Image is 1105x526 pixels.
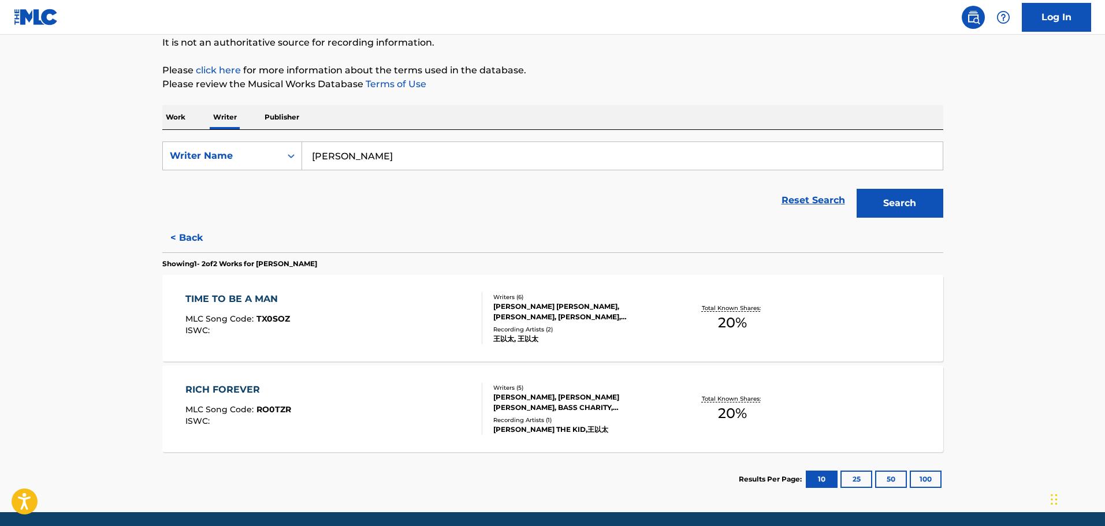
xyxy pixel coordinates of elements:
p: Total Known Shares: [702,394,764,403]
div: [PERSON_NAME] [PERSON_NAME], [PERSON_NAME], [PERSON_NAME], [PERSON_NAME] [PERSON_NAME] ECAR [PERS... [493,301,668,322]
div: Writer Name [170,149,274,163]
a: click here [196,65,241,76]
img: search [966,10,980,24]
p: Publisher [261,105,303,129]
p: Please for more information about the terms used in the database. [162,64,943,77]
p: Results Per Page: [739,474,805,484]
span: MLC Song Code : [185,404,256,415]
div: [PERSON_NAME] THE KID,王以太 [493,424,668,435]
img: help [996,10,1010,24]
p: Showing 1 - 2 of 2 Works for [PERSON_NAME] [162,259,317,269]
div: Recording Artists ( 2 ) [493,325,668,334]
p: Work [162,105,189,129]
a: Log In [1022,3,1091,32]
p: Total Known Shares: [702,304,764,312]
span: ISWC : [185,325,213,335]
div: TIME TO BE A MAN [185,292,290,306]
div: Drag [1051,482,1058,517]
a: Terms of Use [363,79,426,89]
span: MLC Song Code : [185,314,256,324]
a: Reset Search [776,188,851,213]
span: 20 % [718,403,747,424]
button: Search [857,189,943,218]
span: ISWC : [185,416,213,426]
button: < Back [162,223,232,252]
a: TIME TO BE A MANMLC Song Code:TX0SOZISWC:Writers (6)[PERSON_NAME] [PERSON_NAME], [PERSON_NAME], [... [162,275,943,361]
div: Writers ( 5 ) [493,383,668,392]
p: It is not an authoritative source for recording information. [162,36,943,50]
p: Please review the Musical Works Database [162,77,943,91]
a: Public Search [962,6,985,29]
button: 25 [840,471,872,488]
iframe: Chat Widget [1047,471,1105,526]
div: RICH FOREVER [185,383,291,397]
div: Writers ( 6 ) [493,293,668,301]
div: [PERSON_NAME], [PERSON_NAME] [PERSON_NAME], BASS CHARITY, [PERSON_NAME] ARMANI [PERSON_NAME] [493,392,668,413]
div: 王以太, 王以太 [493,334,668,344]
form: Search Form [162,141,943,223]
button: 10 [806,471,838,488]
span: RO0TZR [256,404,291,415]
span: TX0SOZ [256,314,290,324]
button: 100 [910,471,942,488]
p: Writer [210,105,240,129]
span: 20 % [718,312,747,333]
div: Recording Artists ( 1 ) [493,416,668,424]
div: Help [992,6,1015,29]
button: 50 [875,471,907,488]
img: MLC Logo [14,9,58,25]
a: RICH FOREVERMLC Song Code:RO0TZRISWC:Writers (5)[PERSON_NAME], [PERSON_NAME] [PERSON_NAME], BASS ... [162,365,943,452]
